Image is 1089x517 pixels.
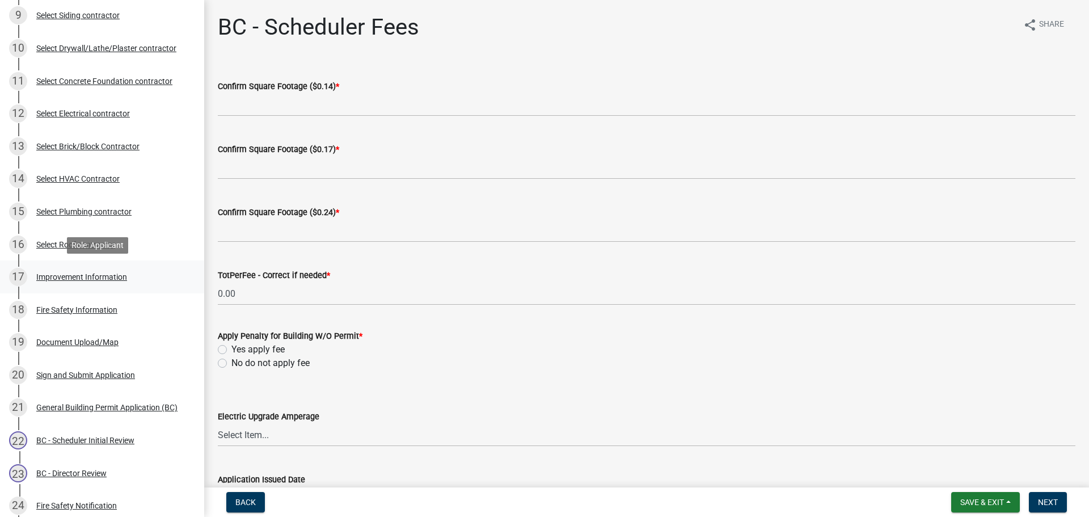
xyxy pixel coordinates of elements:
h1: BC - Scheduler Fees [218,14,419,41]
button: Next [1029,492,1067,512]
div: Select Roof contractor [36,241,115,249]
div: 16 [9,236,27,254]
div: Fire Safety Information [36,306,117,314]
div: 11 [9,72,27,90]
label: Confirm Square Footage ($0.14) [218,83,339,91]
label: Application Issued Date [218,476,305,484]
div: Improvement Information [36,273,127,281]
label: Confirm Square Footage ($0.17) [218,146,339,154]
div: Fire Safety Notification [36,502,117,510]
div: Select Siding contractor [36,11,120,19]
div: 19 [9,333,27,351]
span: Save & Exit [960,498,1004,507]
div: Select Concrete Foundation contractor [36,77,172,85]
button: shareShare [1014,14,1073,36]
div: Select HVAC Contractor [36,175,120,183]
div: 17 [9,268,27,286]
div: Select Electrical contractor [36,110,130,117]
div: Select Plumbing contractor [36,208,132,216]
span: Back [235,498,256,507]
div: 10 [9,39,27,57]
div: BC - Director Review [36,469,107,477]
div: 15 [9,203,27,221]
button: Back [226,492,265,512]
label: No do not apply fee [231,356,310,370]
div: 22 [9,431,27,449]
div: 23 [9,464,27,482]
label: Apply Penalty for Building W/O Permit [218,333,362,341]
div: 21 [9,398,27,417]
div: 9 [9,6,27,24]
div: Document Upload/Map [36,338,119,346]
i: share [1023,18,1037,32]
label: Yes apply fee [231,343,285,356]
label: Electric Upgrade Amperage [218,413,319,421]
label: TotPerFee - Correct if needed [218,272,330,280]
div: Select Brick/Block Contractor [36,142,140,150]
div: 12 [9,104,27,123]
div: 14 [9,170,27,188]
label: Confirm Square Footage ($0.24) [218,209,339,217]
div: Sign and Submit Application [36,371,135,379]
div: 18 [9,301,27,319]
div: BC - Scheduler Initial Review [36,436,134,444]
div: 24 [9,497,27,515]
div: Select Drywall/Lathe/Plaster contractor [36,44,176,52]
span: Share [1039,18,1064,32]
button: Save & Exit [951,492,1020,512]
div: General Building Permit Application (BC) [36,403,178,411]
div: Role: Applicant [67,237,128,254]
div: 13 [9,137,27,155]
div: 20 [9,366,27,384]
span: Next [1038,498,1058,507]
